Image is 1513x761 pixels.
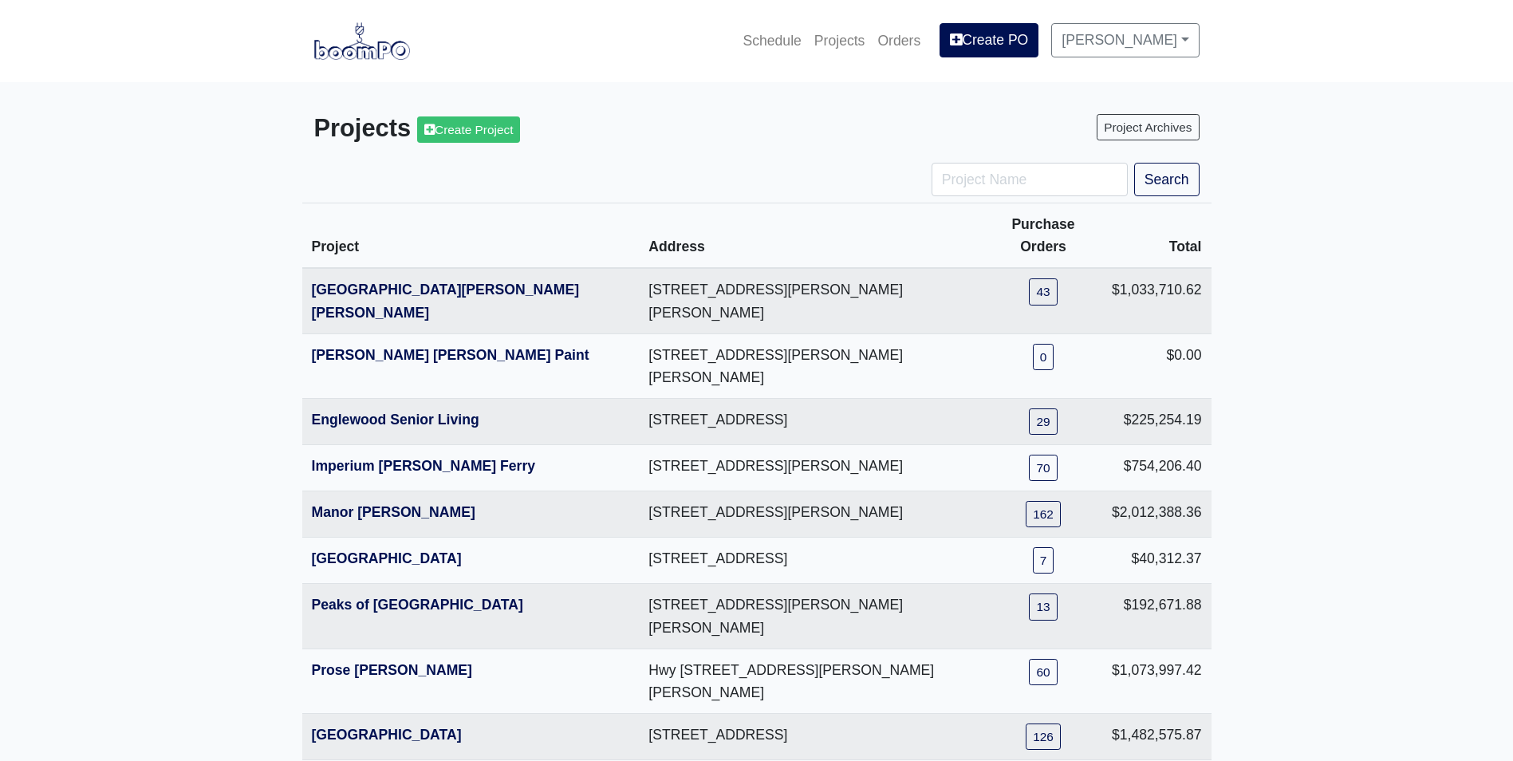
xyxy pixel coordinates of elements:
[940,23,1038,57] a: Create PO
[1102,649,1212,713] td: $1,073,997.42
[1102,538,1212,584] td: $40,312.37
[871,23,927,58] a: Orders
[1033,547,1054,574] a: 7
[312,662,472,678] a: Prose [PERSON_NAME]
[639,584,984,649] td: [STREET_ADDRESS][PERSON_NAME][PERSON_NAME]
[639,649,984,713] td: Hwy [STREET_ADDRESS][PERSON_NAME][PERSON_NAME]
[1029,593,1057,620] a: 13
[314,114,745,144] h3: Projects
[1134,163,1200,196] button: Search
[1102,584,1212,649] td: $192,671.88
[639,268,984,333] td: [STREET_ADDRESS][PERSON_NAME][PERSON_NAME]
[417,116,520,143] a: Create Project
[639,491,984,538] td: [STREET_ADDRESS][PERSON_NAME]
[1102,268,1212,333] td: $1,033,710.62
[1029,455,1057,481] a: 70
[808,23,872,58] a: Projects
[639,203,984,269] th: Address
[1102,714,1212,760] td: $1,482,575.87
[639,445,984,491] td: [STREET_ADDRESS][PERSON_NAME]
[1102,333,1212,398] td: $0.00
[312,727,462,743] a: [GEOGRAPHIC_DATA]
[312,412,479,428] a: Englewood Senior Living
[1029,278,1057,305] a: 43
[639,714,984,760] td: [STREET_ADDRESS]
[1102,203,1212,269] th: Total
[1033,344,1054,370] a: 0
[639,538,984,584] td: [STREET_ADDRESS]
[312,282,580,320] a: [GEOGRAPHIC_DATA][PERSON_NAME][PERSON_NAME]
[1029,659,1057,685] a: 60
[639,399,984,445] td: [STREET_ADDRESS]
[736,23,807,58] a: Schedule
[302,203,640,269] th: Project
[932,163,1128,196] input: Project Name
[312,504,475,520] a: Manor [PERSON_NAME]
[312,347,589,363] a: [PERSON_NAME] [PERSON_NAME] Paint
[312,550,462,566] a: [GEOGRAPHIC_DATA]
[314,22,410,59] img: boomPO
[1026,724,1061,750] a: 126
[312,597,523,613] a: Peaks of [GEOGRAPHIC_DATA]
[1102,399,1212,445] td: $225,254.19
[984,203,1102,269] th: Purchase Orders
[1029,408,1057,435] a: 29
[1102,445,1212,491] td: $754,206.40
[1097,114,1199,140] a: Project Archives
[1102,491,1212,538] td: $2,012,388.36
[1051,23,1199,57] a: [PERSON_NAME]
[1026,501,1061,527] a: 162
[312,458,536,474] a: Imperium [PERSON_NAME] Ferry
[639,333,984,398] td: [STREET_ADDRESS][PERSON_NAME][PERSON_NAME]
